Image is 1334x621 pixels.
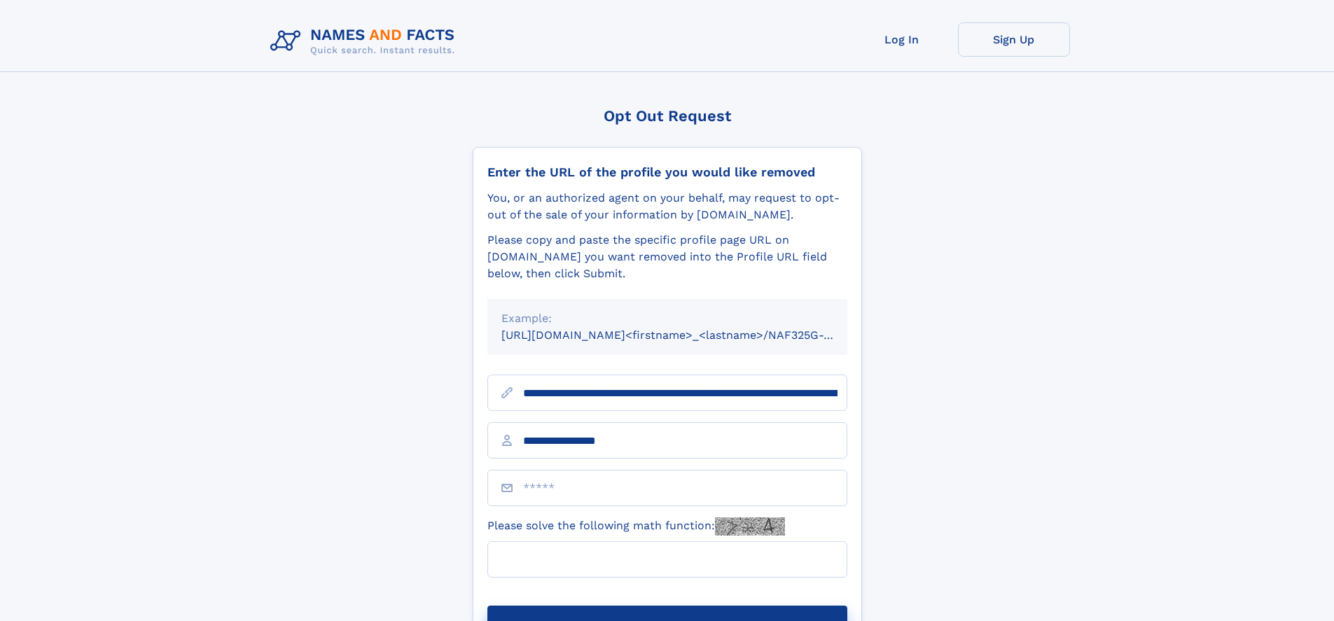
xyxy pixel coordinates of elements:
div: You, or an authorized agent on your behalf, may request to opt-out of the sale of your informatio... [487,190,847,223]
div: Opt Out Request [473,107,862,125]
div: Example: [501,310,833,327]
a: Log In [846,22,958,57]
a: Sign Up [958,22,1070,57]
small: [URL][DOMAIN_NAME]<firstname>_<lastname>/NAF325G-xxxxxxxx [501,328,874,342]
label: Please solve the following math function: [487,517,785,536]
div: Please copy and paste the specific profile page URL on [DOMAIN_NAME] you want removed into the Pr... [487,232,847,282]
img: Logo Names and Facts [265,22,466,60]
div: Enter the URL of the profile you would like removed [487,165,847,180]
